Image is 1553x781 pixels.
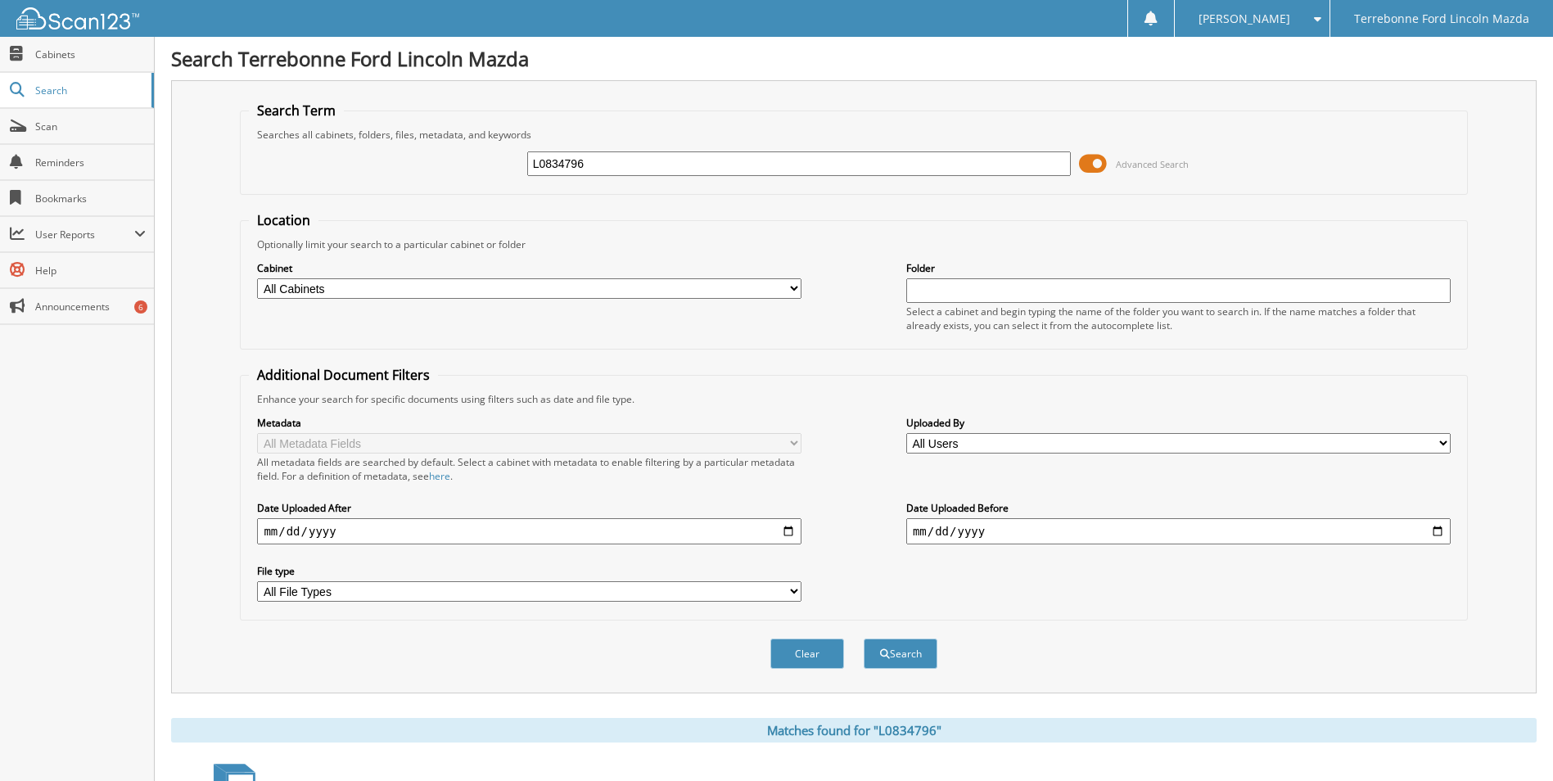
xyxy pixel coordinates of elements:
label: Cabinet [257,261,801,275]
span: Search [35,84,143,97]
label: Date Uploaded Before [906,501,1451,515]
legend: Location [249,211,318,229]
span: Cabinets [35,47,146,61]
button: Clear [770,639,844,669]
input: start [257,518,801,544]
div: Select a cabinet and begin typing the name of the folder you want to search in. If the name match... [906,305,1451,332]
div: Enhance your search for specific documents using filters such as date and file type. [249,392,1458,406]
a: here [429,469,450,483]
span: Reminders [35,156,146,169]
span: [PERSON_NAME] [1199,14,1290,24]
div: Matches found for "L0834796" [171,718,1537,743]
input: end [906,518,1451,544]
span: User Reports [35,228,134,242]
div: All metadata fields are searched by default. Select a cabinet with metadata to enable filtering b... [257,455,801,483]
label: Metadata [257,416,801,430]
span: Bookmarks [35,192,146,205]
label: Folder [906,261,1451,275]
span: Scan [35,120,146,133]
div: Optionally limit your search to a particular cabinet or folder [249,237,1458,251]
legend: Additional Document Filters [249,366,438,384]
span: Advanced Search [1116,158,1189,170]
span: Help [35,264,146,278]
label: Uploaded By [906,416,1451,430]
button: Search [864,639,937,669]
h1: Search Terrebonne Ford Lincoln Mazda [171,45,1537,72]
div: 6 [134,300,147,314]
label: File type [257,564,801,578]
span: Terrebonne Ford Lincoln Mazda [1354,14,1529,24]
img: scan123-logo-white.svg [16,7,139,29]
div: Searches all cabinets, folders, files, metadata, and keywords [249,128,1458,142]
legend: Search Term [249,102,344,120]
label: Date Uploaded After [257,501,801,515]
span: Announcements [35,300,146,314]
